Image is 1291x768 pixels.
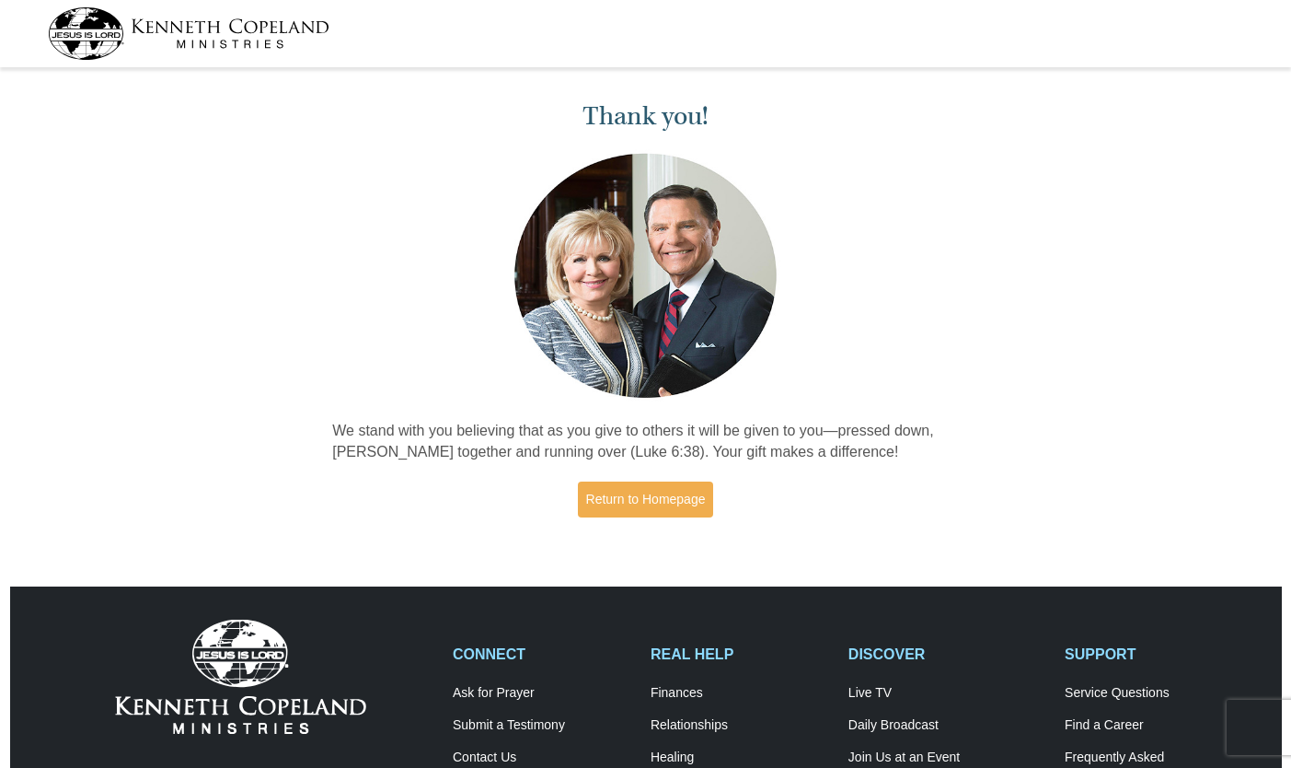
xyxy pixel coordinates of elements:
[453,717,631,734] a: Submit a Testimony
[48,7,329,60] img: kcm-header-logo.svg
[332,101,959,132] h1: Thank you!
[578,482,714,518] a: Return to Homepage
[651,717,829,734] a: Relationships
[1065,646,1243,663] h2: SUPPORT
[510,149,781,402] img: Kenneth and Gloria
[651,646,829,663] h2: REAL HELP
[1065,685,1243,702] a: Service Questions
[651,685,829,702] a: Finances
[453,685,631,702] a: Ask for Prayer
[848,717,1045,734] a: Daily Broadcast
[453,750,631,766] a: Contact Us
[848,646,1045,663] h2: DISCOVER
[1065,717,1243,734] a: Find a Career
[332,421,959,463] p: We stand with you believing that as you give to others it will be given to you—pressed down, [PER...
[453,646,631,663] h2: CONNECT
[848,750,1045,766] a: Join Us at an Event
[115,620,366,734] img: Kenneth Copeland Ministries
[651,750,829,766] a: Healing
[848,685,1045,702] a: Live TV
